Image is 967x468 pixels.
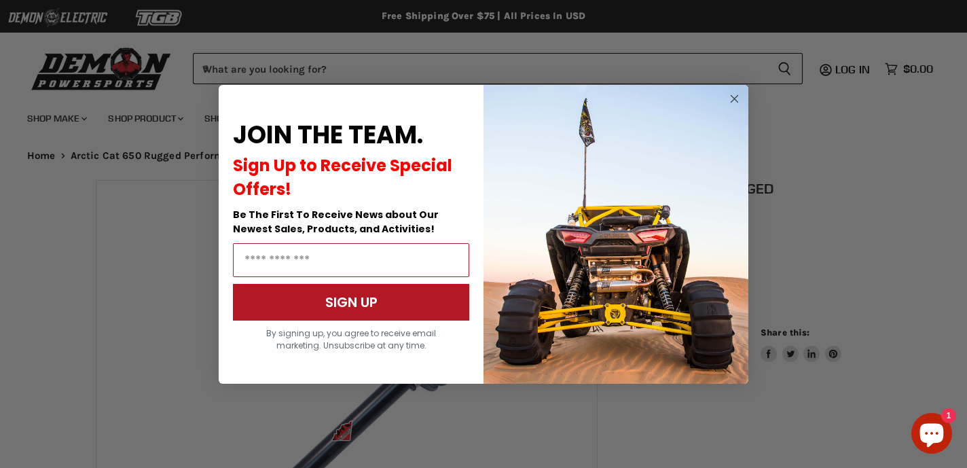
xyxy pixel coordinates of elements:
button: SIGN UP [233,284,469,321]
span: Sign Up to Receive Special Offers! [233,154,452,200]
input: Email Address [233,243,469,277]
img: a9095488-b6e7-41ba-879d-588abfab540b.jpeg [483,85,748,384]
span: Be The First To Receive News about Our Newest Sales, Products, and Activities! [233,208,439,236]
button: Close dialog [726,90,743,107]
span: JOIN THE TEAM. [233,118,423,152]
span: By signing up, you agree to receive email marketing. Unsubscribe at any time. [266,327,436,351]
inbox-online-store-chat: Shopify online store chat [907,413,956,457]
